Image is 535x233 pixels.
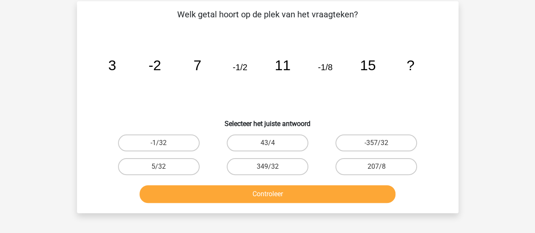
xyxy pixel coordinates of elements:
p: Welk getal hoort op de plek van het vraagteken? [91,8,445,21]
label: 207/8 [335,158,417,175]
button: Controleer [140,185,395,203]
tspan: 11 [274,58,290,73]
label: -1/32 [118,134,200,151]
label: -357/32 [335,134,417,151]
tspan: -1/8 [318,63,332,72]
tspan: 7 [193,58,201,73]
tspan: -1/2 [233,63,247,72]
h6: Selecteer het juiste antwoord [91,113,445,128]
label: 349/32 [227,158,308,175]
tspan: 15 [360,58,376,73]
label: 5/32 [118,158,200,175]
tspan: -2 [148,58,161,73]
label: 43/4 [227,134,308,151]
tspan: 3 [108,58,116,73]
tspan: ? [406,58,414,73]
